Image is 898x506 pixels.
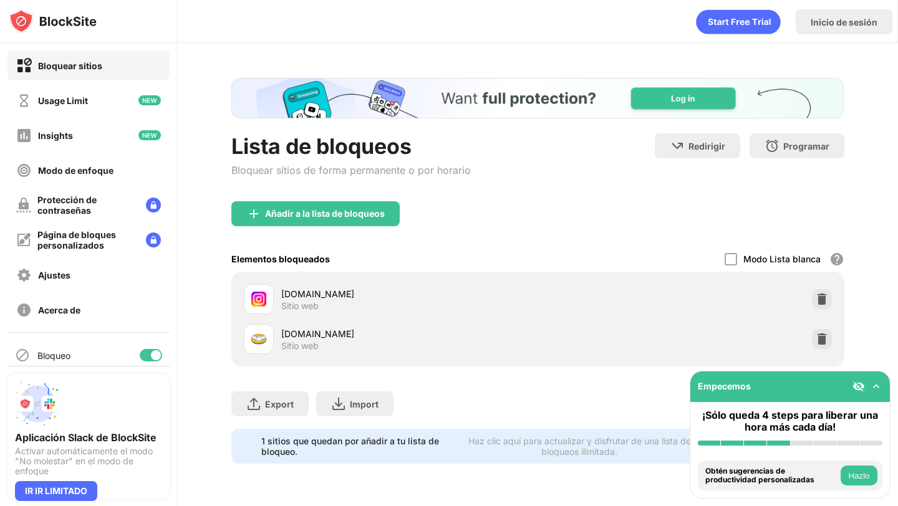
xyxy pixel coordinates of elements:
div: Activar automáticamente el modo "No molestar" en el modo de enfoque [15,446,162,476]
img: lock-menu.svg [146,198,161,212]
div: Aplicación Slack de BlockSite [15,431,162,444]
div: Sitio web [281,340,319,351]
img: blocking-icon.svg [15,348,30,363]
div: Modo de enfoque [38,165,113,176]
img: password-protection-off.svg [16,198,31,212]
img: favicons [251,332,266,346]
div: Bloqueo [37,350,70,361]
img: new-icon.svg [138,130,161,140]
div: Lista de bloqueos [231,133,471,159]
img: time-usage-off.svg [16,93,32,108]
img: omni-setup-toggle.svg [870,380,882,393]
div: Usage Limit [38,95,88,106]
div: Obtén sugerencias de productividad personalizadas [705,467,838,485]
img: logo-blocksite.svg [9,9,97,34]
div: IR IR LIMITADO [15,481,97,501]
div: Empecemos [698,381,751,391]
div: [DOMAIN_NAME] [281,287,538,300]
div: Redirigir [688,141,725,151]
div: Acerca de [38,305,80,315]
div: Sitio web [281,300,319,312]
img: customize-block-page-off.svg [16,232,31,247]
div: Bloquear sitios [38,60,102,71]
div: Inicio de sesión [811,17,877,27]
div: Insights [38,130,73,141]
div: Programar [783,141,829,151]
div: Protección de contraseñas [37,194,136,216]
div: Añadir a la lista de bloqueos [265,209,385,219]
img: about-off.svg [16,302,32,318]
div: Export [265,399,294,409]
div: [DOMAIN_NAME] [281,327,538,340]
img: eye-not-visible.svg [852,380,865,393]
div: Bloquear sitios de forma permanente o por horario [231,164,471,176]
img: block-on.svg [16,58,32,74]
img: settings-off.svg [16,267,32,283]
img: favicons [251,292,266,307]
div: Ajustes [38,270,70,280]
div: animation [696,9,781,34]
div: ¡Sólo queda 4 steps para liberar una hora más cada día! [698,409,882,433]
div: Página de bloques personalizados [37,229,136,251]
img: push-slack.svg [15,381,60,426]
img: focus-off.svg [16,163,32,178]
iframe: Banner [231,78,844,118]
div: Import [350,399,379,409]
div: Elementos bloqueados [231,254,330,264]
img: insights-off.svg [16,128,32,143]
div: 1 sitios que quedan por añadir a tu lista de bloqueo. [261,436,445,457]
div: Haz clic aquí para actualizar y disfrutar de una lista de bloqueos ilimitada. [452,436,707,457]
img: new-icon.svg [138,95,161,105]
div: Modo Lista blanca [743,254,821,264]
button: Hazlo [841,465,877,485]
img: lock-menu.svg [146,232,161,247]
